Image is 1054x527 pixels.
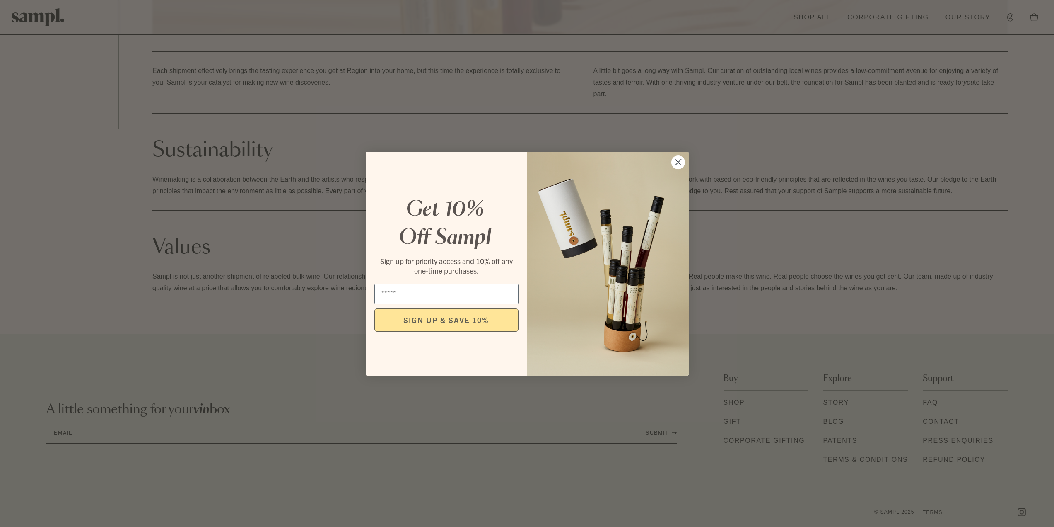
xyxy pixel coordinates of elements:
button: SIGN UP & SAVE 10% [374,308,519,332]
em: Get 10% Off Sampl [399,200,491,248]
button: Close dialog [671,155,685,170]
input: Email [374,284,519,304]
span: Sign up for priority access and 10% off any one-time purchases. [380,256,513,275]
img: 96933287-25a1-481a-a6d8-4dd623390dc6.png [527,152,689,376]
